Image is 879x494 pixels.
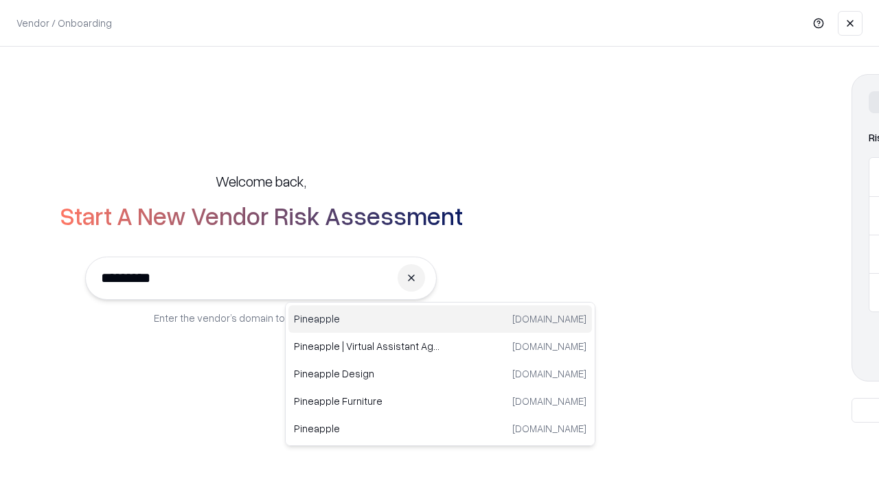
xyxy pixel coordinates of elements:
[512,339,586,353] p: [DOMAIN_NAME]
[294,366,440,381] p: Pineapple Design
[294,339,440,353] p: Pineapple | Virtual Assistant Agency
[16,16,112,30] p: Vendor / Onboarding
[216,172,306,191] h5: Welcome back,
[285,302,595,446] div: Suggestions
[512,366,586,381] p: [DOMAIN_NAME]
[512,421,586,436] p: [DOMAIN_NAME]
[294,421,440,436] p: Pineapple
[512,394,586,408] p: [DOMAIN_NAME]
[294,394,440,408] p: Pineapple Furniture
[154,311,368,325] p: Enter the vendor’s domain to begin onboarding
[294,311,440,326] p: Pineapple
[60,202,463,229] h2: Start A New Vendor Risk Assessment
[512,311,586,326] p: [DOMAIN_NAME]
